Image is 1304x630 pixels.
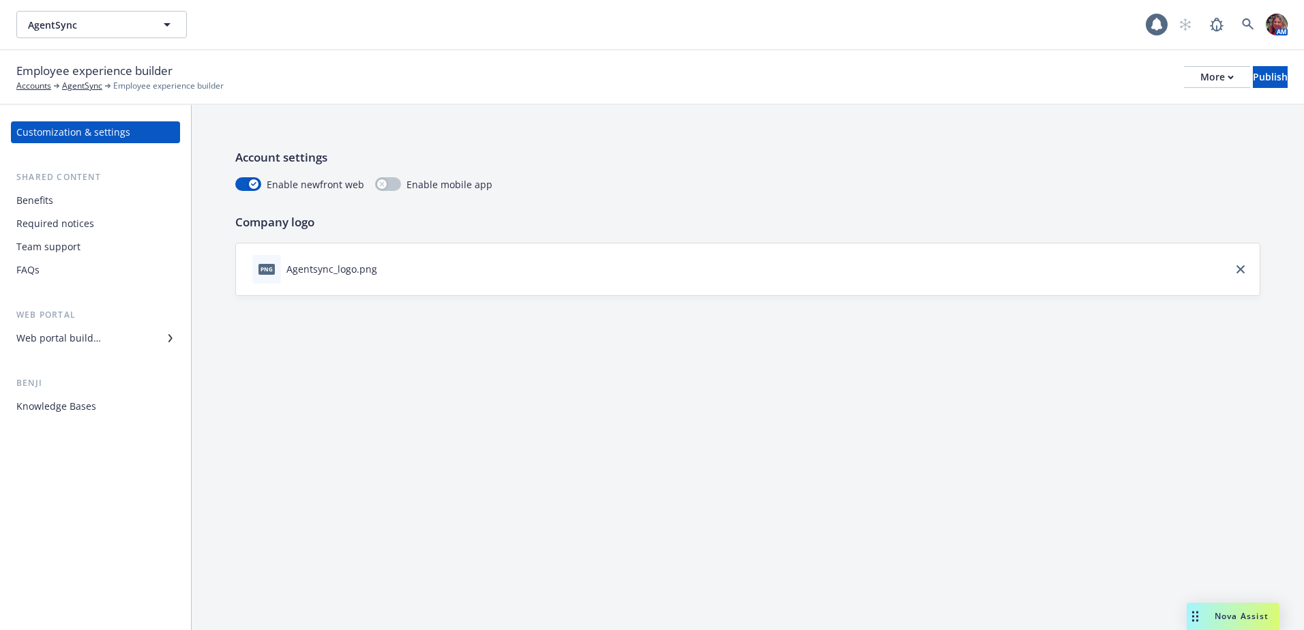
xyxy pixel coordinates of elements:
[1234,11,1262,38] a: Search
[11,376,180,390] div: Benji
[1253,66,1288,88] button: Publish
[11,395,180,417] a: Knowledge Bases
[16,395,96,417] div: Knowledge Bases
[16,62,173,80] span: Employee experience builder
[1232,261,1249,277] a: close
[1266,14,1288,35] img: photo
[235,149,1260,166] p: Account settings
[267,177,364,192] span: Enable newfront web
[1200,67,1234,87] div: More
[383,262,394,276] button: download file
[235,213,1260,231] p: Company logo
[16,236,80,258] div: Team support
[406,177,492,192] span: Enable mobile app
[16,11,187,38] button: AgentSync
[113,80,224,92] span: Employee experience builder
[1253,67,1288,87] div: Publish
[11,236,180,258] a: Team support
[11,170,180,184] div: Shared content
[16,259,40,281] div: FAQs
[11,213,180,235] a: Required notices
[1187,603,1279,630] button: Nova Assist
[1187,603,1204,630] div: Drag to move
[16,190,53,211] div: Benefits
[11,121,180,143] a: Customization & settings
[11,259,180,281] a: FAQs
[28,18,146,32] span: AgentSync
[1203,11,1230,38] a: Report a Bug
[16,213,94,235] div: Required notices
[16,121,130,143] div: Customization & settings
[11,327,180,349] a: Web portal builder
[16,327,101,349] div: Web portal builder
[11,308,180,322] div: Web portal
[1184,66,1250,88] button: More
[1215,610,1269,622] span: Nova Assist
[62,80,102,92] a: AgentSync
[11,190,180,211] a: Benefits
[1172,11,1199,38] a: Start snowing
[258,264,275,274] span: png
[16,80,51,92] a: Accounts
[286,262,377,276] div: Agentsync_logo.png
